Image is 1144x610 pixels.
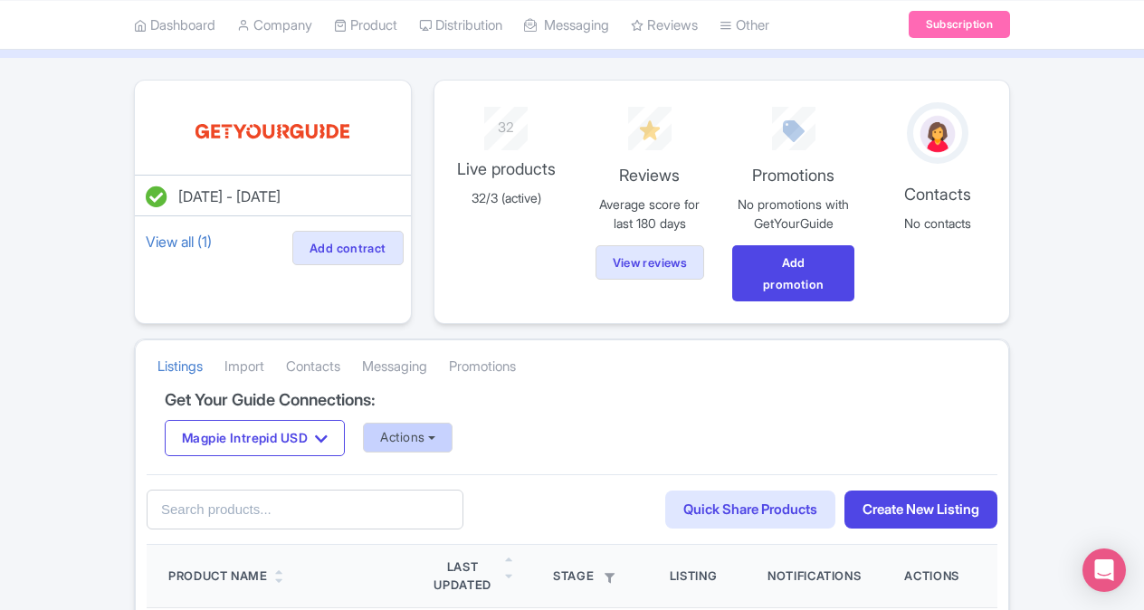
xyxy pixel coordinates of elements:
[732,163,854,187] p: Promotions
[445,107,567,138] div: 32
[142,229,215,254] a: View all (1)
[882,545,997,608] th: Actions
[286,342,340,392] a: Contacts
[596,245,705,280] a: View reviews
[588,195,710,233] p: Average score for last 180 days
[157,342,203,392] a: Listings
[363,423,453,453] button: Actions
[844,491,997,529] a: Create New Listing
[292,231,404,265] a: Add contract
[178,187,281,205] span: [DATE] - [DATE]
[909,11,1010,38] a: Subscription
[191,102,354,160] img: o0sjzowjcva6lv7rkc9y.svg
[428,558,498,594] div: Last Updated
[1082,548,1126,592] div: Open Intercom Messenger
[588,163,710,187] p: Reviews
[876,214,998,233] p: No contacts
[732,195,854,233] p: No promotions with GetYourGuide
[147,490,463,530] input: Search products...
[876,182,998,206] p: Contacts
[732,245,854,301] a: Add promotion
[165,420,345,456] button: Magpie Intrepid USD
[449,342,516,392] a: Promotions
[665,491,835,529] a: Quick Share Products
[746,545,882,608] th: Notifications
[917,112,958,156] img: avatar_key_member-9c1dde93af8b07d7383eb8b5fb890c87.png
[445,188,567,207] p: 32/3 (active)
[165,391,979,409] h4: Get Your Guide Connections:
[362,342,427,392] a: Messaging
[168,567,268,586] div: Product Name
[648,545,746,608] th: Listing
[224,342,264,392] a: Import
[605,573,615,583] i: Filter by stage
[445,157,567,181] p: Live products
[548,567,626,586] div: Stage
